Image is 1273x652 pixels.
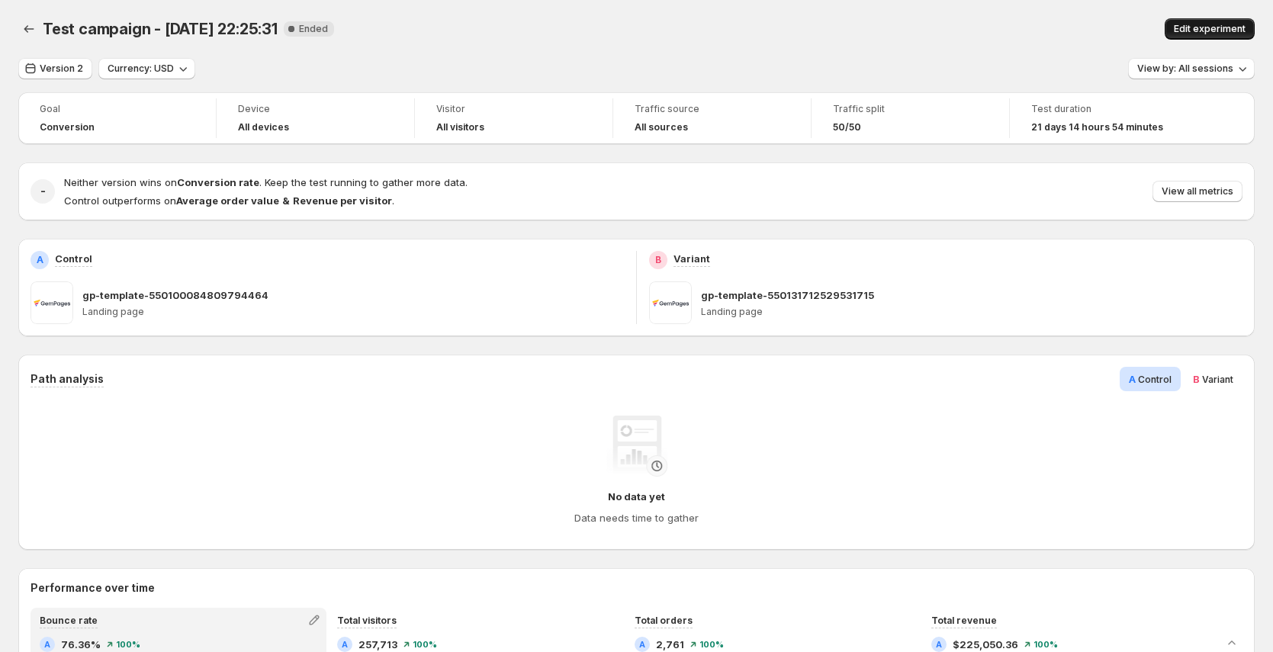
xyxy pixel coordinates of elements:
[55,251,92,266] p: Control
[1137,63,1233,75] span: View by: All sessions
[299,23,328,35] span: Ended
[436,101,591,135] a: VisitorAll visitors
[1031,101,1187,135] a: Test duration21 days 14 hours 54 minutes
[1034,640,1058,649] span: 100%
[337,615,397,626] span: Total visitors
[655,254,661,266] h2: B
[1174,23,1246,35] span: Edit experiment
[293,194,392,207] strong: Revenue per visitor
[1165,18,1255,40] button: Edit experiment
[40,184,46,199] h2: -
[639,640,645,649] h2: A
[37,254,43,266] h2: A
[31,371,104,387] h3: Path analysis
[82,306,624,318] p: Landing page
[177,176,259,188] strong: Conversion rate
[61,637,101,652] span: 76.36%
[1031,121,1163,133] span: 21 days 14 hours 54 minutes
[342,640,348,649] h2: A
[64,194,394,207] span: Control outperforms on .
[833,103,988,115] span: Traffic split
[635,101,789,135] a: Traffic sourceAll sources
[282,194,290,207] strong: &
[656,637,684,652] span: 2,761
[936,640,942,649] h2: A
[40,63,83,75] span: Version 2
[649,281,692,324] img: gp-template-550131712529531715
[1138,374,1172,385] span: Control
[833,121,861,133] span: 50/50
[176,194,279,207] strong: Average order value
[1202,374,1233,385] span: Variant
[1152,181,1242,202] button: View all metrics
[40,103,194,115] span: Goal
[1031,103,1187,115] span: Test duration
[40,121,95,133] span: Conversion
[606,416,667,477] img: No data yet
[64,176,468,188] span: Neither version wins on . Keep the test running to gather more data.
[1162,185,1233,198] span: View all metrics
[108,63,174,75] span: Currency: USD
[635,103,789,115] span: Traffic source
[953,637,1018,652] span: $225,050.36
[1193,373,1200,385] span: B
[358,637,397,652] span: 257,713
[608,489,665,504] h4: No data yet
[238,103,393,115] span: Device
[18,18,40,40] button: Back
[31,281,73,324] img: gp-template-550100084809794464
[31,580,1242,596] h2: Performance over time
[699,640,724,649] span: 100%
[931,615,997,626] span: Total revenue
[40,101,194,135] a: GoalConversion
[635,121,688,133] h4: All sources
[43,20,278,38] span: Test campaign - [DATE] 22:25:31
[701,306,1242,318] p: Landing page
[1128,58,1255,79] button: View by: All sessions
[574,510,699,525] h4: Data needs time to gather
[436,103,591,115] span: Visitor
[98,58,195,79] button: Currency: USD
[701,287,874,303] p: gp-template-550131712529531715
[238,121,289,133] h4: All devices
[436,121,484,133] h4: All visitors
[1129,373,1136,385] span: A
[673,251,710,266] p: Variant
[44,640,50,649] h2: A
[238,101,393,135] a: DeviceAll devices
[116,640,140,649] span: 100%
[635,615,693,626] span: Total orders
[40,615,98,626] span: Bounce rate
[413,640,437,649] span: 100%
[833,101,988,135] a: Traffic split50/50
[18,58,92,79] button: Version 2
[82,287,268,303] p: gp-template-550100084809794464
